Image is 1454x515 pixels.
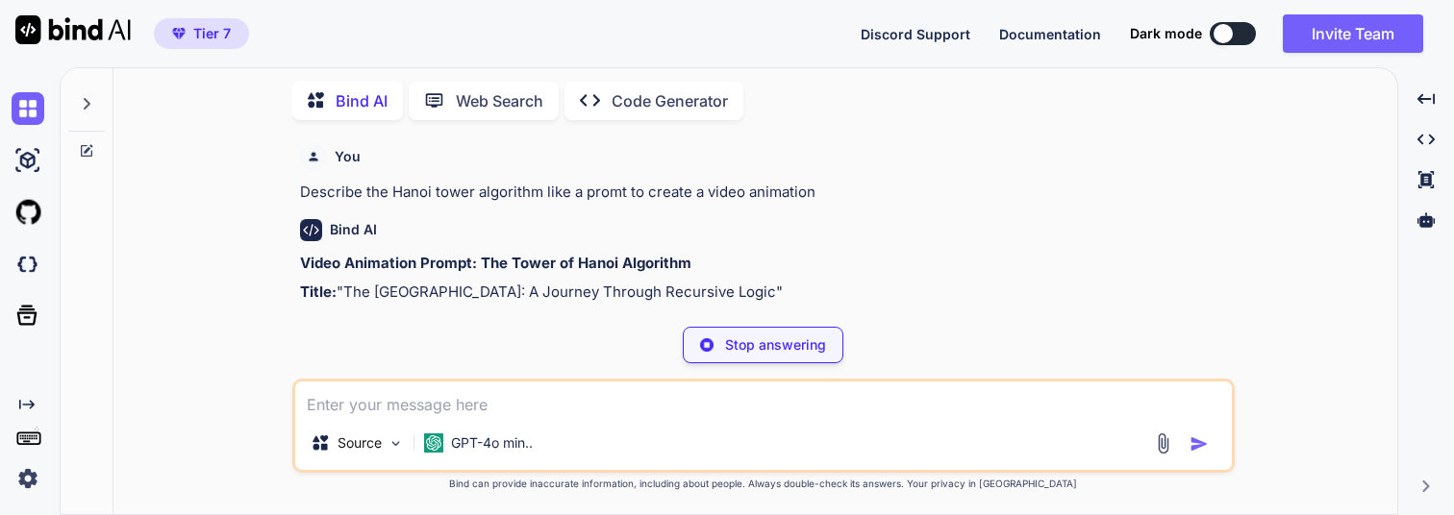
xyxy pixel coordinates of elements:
strong: Title: [300,282,337,301]
p: Source [338,433,382,453]
button: Discord Support [861,24,970,44]
h6: You [335,147,361,166]
img: githubLight [12,196,44,229]
img: Pick Models [388,435,404,452]
p: "The [GEOGRAPHIC_DATA]: A Journey Through Recursive Logic" [300,282,1231,304]
h6: Bind AI [330,220,377,239]
button: Documentation [999,24,1101,44]
span: Discord Support [861,26,970,42]
img: settings [12,462,44,495]
img: GPT-4o mini [424,433,443,453]
span: Dark mode [1130,24,1202,43]
img: icon [1190,434,1209,454]
img: darkCloudIdeIcon [12,248,44,281]
img: ai-studio [12,144,44,177]
p: Web Search [456,89,543,112]
p: Code Generator [612,89,728,112]
span: Documentation [999,26,1101,42]
p: Describe the Hanoi tower algorithm like a promt to create a video animation [300,182,1231,204]
p: GPT-4o min.. [451,433,533,453]
img: chat [12,92,44,125]
button: premiumTier 7 [154,18,249,49]
p: Bind can provide inaccurate information, including about people. Always double-check its answers.... [292,477,1235,491]
span: Tier 7 [193,24,231,43]
strong: Video Animation Prompt: The Tower of Hanoi Algorithm [300,254,691,272]
p: Stop answering [725,335,826,355]
img: premium [172,28,186,39]
img: attachment [1152,432,1174,454]
p: Bind AI [336,89,388,112]
img: Bind AI [15,15,131,44]
button: Invite Team [1283,14,1423,53]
